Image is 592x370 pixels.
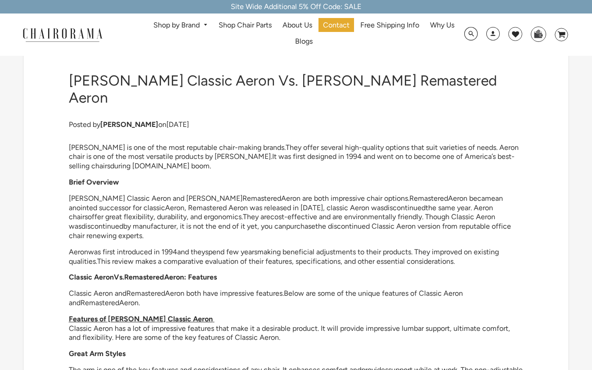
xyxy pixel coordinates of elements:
[426,18,459,32] a: Why Us
[430,21,454,30] span: Why Us
[69,222,511,240] span: the discontinued Classic Aeron version from reputable office chair renewing experts.
[254,248,257,256] span: s
[278,18,317,32] a: About Us
[81,298,119,307] span: Remastered
[18,27,108,42] img: chairorama
[126,289,165,298] span: Remastered
[165,203,384,212] span: Aeron, Remastered Aeron was released in [DATE], classic Aeron was
[281,194,409,203] span: Aeron are both impressive chair options.
[165,289,283,298] span: Aeron both have impressive features
[146,18,462,51] nav: DesktopNavigation
[286,143,498,152] span: They offer several high-quality options that suit varieties of needs.
[166,120,189,129] time: [DATE]
[69,178,119,186] span: Brief Overview
[318,18,354,32] a: Contact
[283,21,312,30] span: About Us
[69,289,463,307] span: Below are some of the unique features of Classic Aeron and
[69,152,515,170] span: 4 and went on to become one of America’s best-selling chairs
[69,212,495,230] span: Though Classic Aeron was
[69,324,510,342] span: Classic Aeron has a lot of impressive features that make it a desirable product. It will provide ...
[69,248,499,266] span: proved on existing qualities.
[295,37,313,46] span: Blogs
[214,18,276,32] a: Shop Chair Parts
[448,194,495,203] span: Aeron became
[177,248,205,256] span: and they
[360,21,419,30] span: Free Shipping Info
[88,248,169,256] span: was first introduced in 19
[219,21,272,30] span: Shop Chair Parts
[124,273,164,281] span: Remastered
[270,212,423,221] span: cost-effective and are environmentally friendly.
[69,349,126,358] span: Great Arm Styles
[283,289,284,298] span: .
[257,248,440,256] span: making beneficial adjustments to their products. They im
[110,162,211,170] span: during [DOMAIN_NAME] boom.
[272,152,353,161] span: It was first designed in 19
[242,194,281,203] span: Remastered
[123,222,286,230] span: by manufacturer, it is not the end of it yet, you can
[205,248,254,256] span: spend few year
[69,248,88,256] span: Aeron
[69,203,493,221] span: the same year. Aeron chairs
[69,289,126,298] span: Classic Aeron and
[409,194,448,203] span: Remastered
[286,222,315,230] span: purchase
[169,248,177,256] span: 94
[119,298,140,307] span: Aeron.
[114,273,122,281] span: Vs
[291,35,317,49] a: Blogs
[353,152,357,161] span: 9
[69,143,519,161] span: Aeron chair is one of the most versatile products by [PERSON_NAME].
[81,222,123,230] span: discontinued
[384,203,426,212] span: discontinued
[323,21,350,30] span: Contact
[243,212,270,221] span: They are
[69,143,286,152] span: [PERSON_NAME] is one of the most reputable chair-making brands.
[164,273,217,281] span: Aeron: Features
[69,315,213,323] b: Features of [PERSON_NAME] Classic Aeron
[97,257,455,266] span: This review makes a comparative evaluation of their features, specifications, and other essential...
[69,273,114,281] span: Classic Aeron
[100,120,158,129] strong: [PERSON_NAME]
[149,18,212,32] a: Shop by Brand
[69,120,524,130] p: Posted by on
[122,273,124,281] span: .
[356,18,424,32] a: Free Shipping Info
[88,212,243,221] span: offer great flexibility, durability, and ergonomics.
[531,27,545,41] img: WhatsApp_Image_2024-07-12_at_16.23.01.webp
[69,194,503,212] span: an anointed successor for classic
[69,72,524,107] h1: [PERSON_NAME] Classic Aeron Vs. [PERSON_NAME] Remastered Aeron
[69,194,242,203] span: [PERSON_NAME] Classic Aeron and [PERSON_NAME]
